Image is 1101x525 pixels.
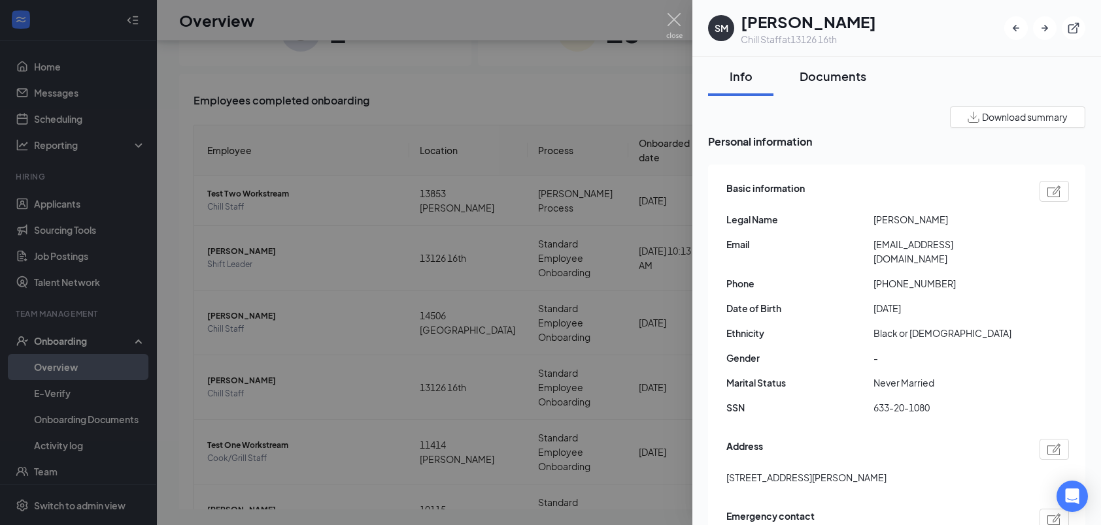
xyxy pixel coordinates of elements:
button: Download summary [950,106,1085,128]
button: ArrowRight [1033,16,1057,40]
span: [PERSON_NAME] [873,212,1021,227]
span: Personal information [708,133,1085,150]
span: Ethnicity [726,326,873,340]
svg: ArrowRight [1038,22,1051,35]
div: Open Intercom Messenger [1057,481,1088,512]
div: Chill Staff at 13126 16th [741,33,876,46]
span: Email [726,237,873,251]
div: SM [715,22,728,35]
div: Info [721,68,760,84]
span: [STREET_ADDRESS][PERSON_NAME] [726,470,887,485]
h1: [PERSON_NAME] [741,10,876,33]
span: [EMAIL_ADDRESS][DOMAIN_NAME] [873,237,1021,266]
span: Date of Birth [726,301,873,315]
span: Legal Name [726,212,873,227]
span: [PHONE_NUMBER] [873,276,1021,291]
span: Black or [DEMOGRAPHIC_DATA] [873,326,1021,340]
span: Basic information [726,181,805,202]
svg: ExternalLink [1067,22,1080,35]
span: SSN [726,400,873,415]
span: Gender [726,351,873,365]
span: Phone [726,276,873,291]
div: Documents [800,68,866,84]
button: ArrowLeftNew [1004,16,1028,40]
span: Address [726,439,763,460]
span: [DATE] [873,301,1021,315]
span: Download summary [982,110,1068,124]
span: Never Married [873,375,1021,390]
svg: ArrowLeftNew [1009,22,1023,35]
span: Marital Status [726,375,873,390]
button: ExternalLink [1062,16,1085,40]
span: 633-20-1080 [873,400,1021,415]
span: - [873,351,1021,365]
